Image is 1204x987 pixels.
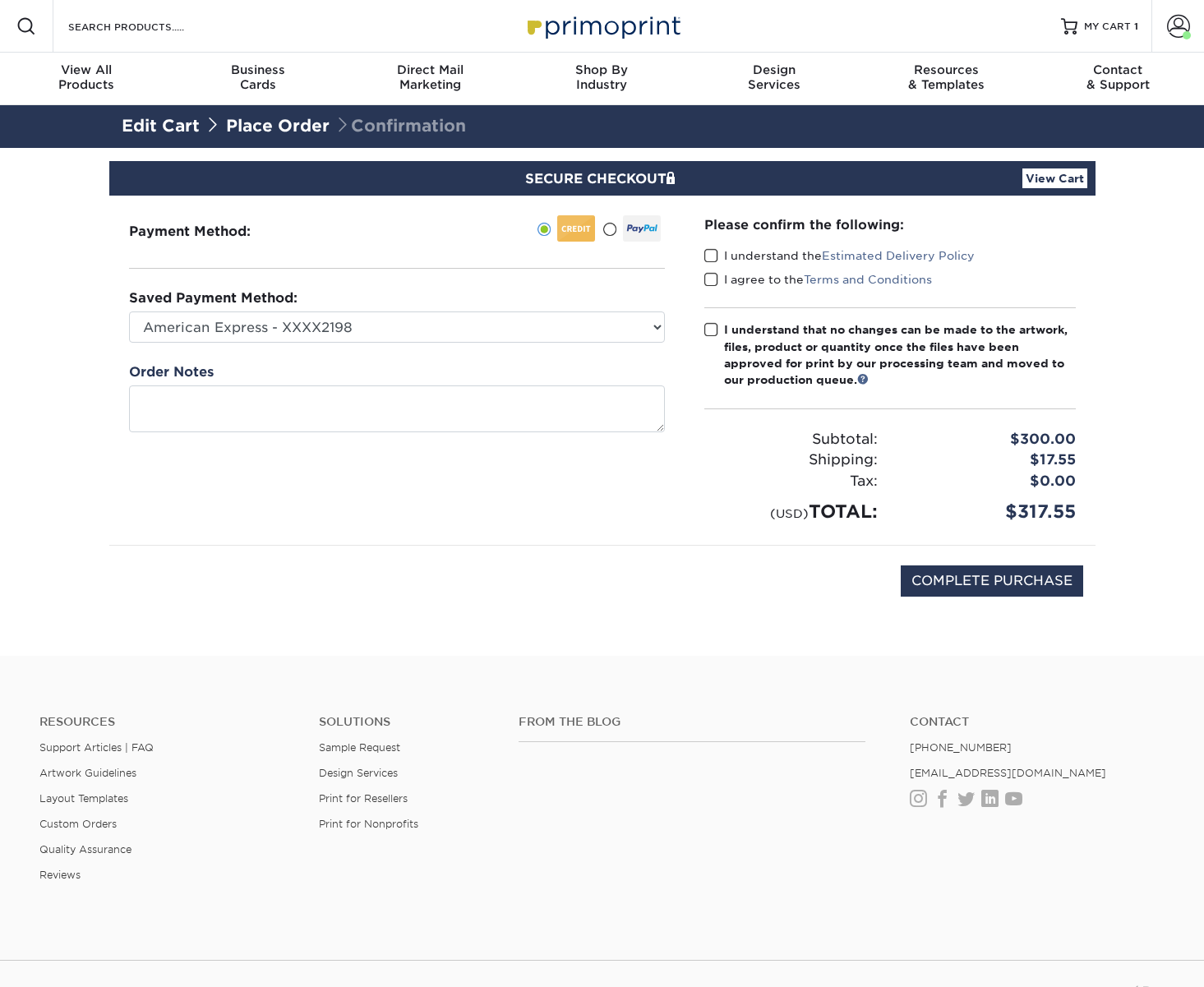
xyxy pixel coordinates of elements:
[890,498,1088,525] div: $317.55
[890,429,1088,450] div: $300.00
[516,62,688,77] span: Shop By
[1022,168,1087,188] a: View Cart
[688,53,860,105] a: DesignServices
[516,53,688,105] a: Shop ByIndustry
[226,116,330,136] a: Place Order
[39,818,117,830] a: Custom Orders
[1032,53,1204,105] a: Contact& Support
[39,741,154,754] a: Support Articles | FAQ
[39,715,294,729] h4: Resources
[910,741,1012,754] a: [PHONE_NUMBER]
[319,715,494,729] h4: Solutions
[520,8,685,44] img: Primoprint
[525,171,680,187] span: SECURE CHECKOUT
[39,869,81,881] a: Reviews
[704,215,1076,234] div: Please confirm the following:
[344,53,516,105] a: Direct MailMarketing
[860,62,1031,77] span: Resources
[890,450,1088,471] div: $17.55
[319,792,408,805] a: Print for Resellers
[172,53,344,105] a: BusinessCards
[1032,62,1204,77] span: Contact
[910,767,1106,779] a: [EMAIL_ADDRESS][DOMAIN_NAME]
[319,767,398,779] a: Design Services
[344,62,516,92] div: Marketing
[860,53,1031,105] a: Resources& Templates
[39,792,128,805] a: Layout Templates
[519,715,865,729] h4: From the Blog
[822,249,975,262] a: Estimated Delivery Policy
[910,715,1165,729] a: Contact
[344,62,516,77] span: Direct Mail
[334,116,466,136] span: Confirmation
[319,741,400,754] a: Sample Request
[692,429,890,450] div: Subtotal:
[692,450,890,471] div: Shipping:
[39,843,131,856] a: Quality Assurance
[129,288,298,308] label: Saved Payment Method:
[688,62,860,92] div: Services
[804,273,932,286] a: Terms and Conditions
[692,471,890,492] div: Tax:
[516,62,688,92] div: Industry
[1032,62,1204,92] div: & Support
[704,271,932,288] label: I agree to the
[122,116,200,136] a: Edit Cart
[890,471,1088,492] div: $0.00
[1134,21,1138,32] span: 1
[724,321,1076,389] div: I understand that no changes can be made to the artwork, files, product or quantity once the file...
[688,62,860,77] span: Design
[319,818,418,830] a: Print for Nonprofits
[860,62,1031,92] div: & Templates
[1084,20,1131,34] span: MY CART
[129,224,291,239] h3: Payment Method:
[901,565,1083,597] input: COMPLETE PURCHASE
[704,247,975,264] label: I understand the
[172,62,344,77] span: Business
[129,362,214,382] label: Order Notes
[172,62,344,92] div: Cards
[67,16,227,36] input: SEARCH PRODUCTS.....
[770,506,809,520] small: (USD)
[39,767,136,779] a: Artwork Guidelines
[692,498,890,525] div: TOTAL:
